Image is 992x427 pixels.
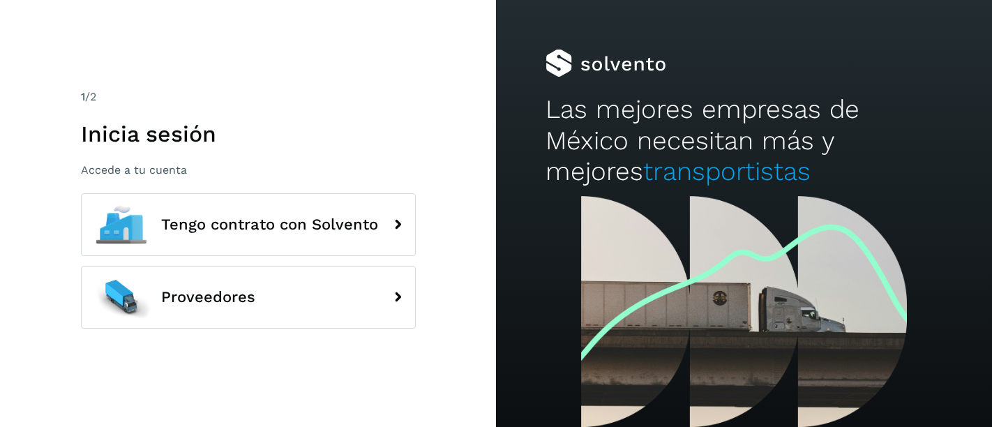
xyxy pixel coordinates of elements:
[546,94,942,187] h2: Las mejores empresas de México necesitan más y mejores
[81,90,85,103] span: 1
[161,216,378,233] span: Tengo contrato con Solvento
[81,163,416,177] p: Accede a tu cuenta
[161,289,255,306] span: Proveedores
[81,89,416,105] div: /2
[643,156,811,186] span: transportistas
[81,121,416,147] h1: Inicia sesión
[81,193,416,256] button: Tengo contrato con Solvento
[81,266,416,329] button: Proveedores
